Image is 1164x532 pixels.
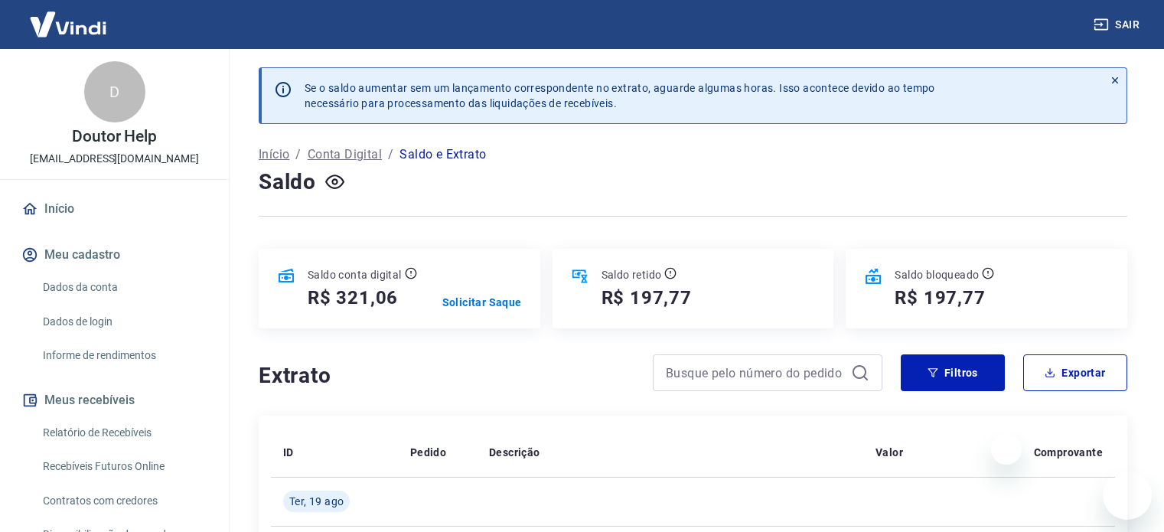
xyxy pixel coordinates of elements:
[308,286,398,310] h5: R$ 321,06
[991,434,1022,465] iframe: Fechar mensagem
[84,61,145,122] div: D
[72,129,157,145] p: Doutor Help
[18,238,210,272] button: Meu cadastro
[305,80,935,111] p: Se o saldo aumentar sem um lançamento correspondente no extrato, aguarde algumas horas. Isso acon...
[37,340,210,371] a: Informe de rendimentos
[895,286,985,310] h5: R$ 197,77
[37,451,210,482] a: Recebíveis Futuros Online
[1091,11,1146,39] button: Sair
[308,267,402,282] p: Saldo conta digital
[399,145,486,164] p: Saldo e Extrato
[308,145,382,164] a: Conta Digital
[283,445,294,460] p: ID
[295,145,301,164] p: /
[895,267,979,282] p: Saldo bloqueado
[37,417,210,449] a: Relatório de Recebíveis
[30,151,199,167] p: [EMAIL_ADDRESS][DOMAIN_NAME]
[37,272,210,303] a: Dados da conta
[289,494,344,509] span: Ter, 19 ago
[666,361,845,384] input: Busque pelo número do pedido
[442,295,522,310] a: Solicitar Saque
[602,286,692,310] h5: R$ 197,77
[18,383,210,417] button: Meus recebíveis
[901,354,1005,391] button: Filtros
[37,306,210,338] a: Dados de login
[18,1,118,47] img: Vindi
[410,445,446,460] p: Pedido
[1023,354,1127,391] button: Exportar
[37,485,210,517] a: Contratos com credores
[489,445,540,460] p: Descrição
[259,145,289,164] a: Início
[18,192,210,226] a: Início
[259,361,634,391] h4: Extrato
[875,445,903,460] p: Valor
[259,167,316,197] h4: Saldo
[1103,471,1152,520] iframe: Botão para abrir a janela de mensagens
[602,267,662,282] p: Saldo retido
[388,145,393,164] p: /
